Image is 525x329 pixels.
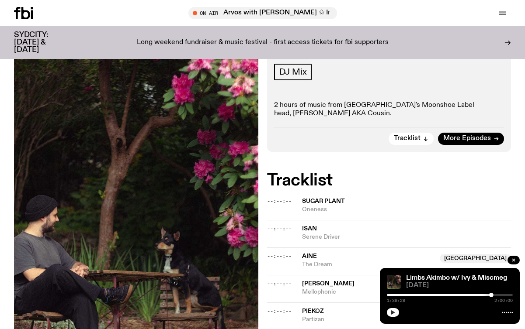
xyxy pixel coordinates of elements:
span: 2:00:00 [494,298,513,303]
span: Tracklist [394,135,421,142]
span: Oneness [302,206,511,214]
span: [DATE] [406,282,513,289]
span: Partizan [302,315,511,324]
span: [GEOGRAPHIC_DATA] [440,254,511,263]
span: --:--:-- [267,280,292,287]
span: --:--:-- [267,308,292,315]
span: [PERSON_NAME] [302,281,355,287]
p: Long weekend fundraiser & music festival - first access tickets for fbi supporters [137,39,389,47]
button: Tracklist [389,133,434,145]
span: More Episodes [443,135,491,142]
h2: Tracklist [267,173,511,188]
span: Sugar Plant [302,198,345,204]
span: DJ Mix [279,67,307,77]
button: On AirArvos with [PERSON_NAME] ✩ Interview: [PERSON_NAME] [188,7,337,19]
span: Serene Driver [302,233,511,241]
a: More Episodes [438,133,504,145]
a: DJ Mix [274,64,312,80]
span: 1:39:29 [387,298,405,303]
span: Isan [302,226,317,232]
h3: SYDCITY: [DATE] & [DATE] [14,31,70,54]
span: Aine [302,253,317,259]
span: Mellophonic [302,288,511,296]
p: 2 hours of music from [GEOGRAPHIC_DATA]'s Moonshoe Label head, [PERSON_NAME] AKA Cousin. [274,101,504,118]
a: Limbs Akimbo w/ Ivy & Miscmeg [406,274,507,281]
span: --:--:-- [267,225,292,232]
span: --:--:-- [267,253,292,260]
span: Piekoz [302,308,324,314]
img: Jackson sits at an outdoor table, legs crossed and gazing at a black and brown dog also sitting a... [387,275,401,289]
span: The Dream [302,260,435,269]
span: --:--:-- [267,198,292,205]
